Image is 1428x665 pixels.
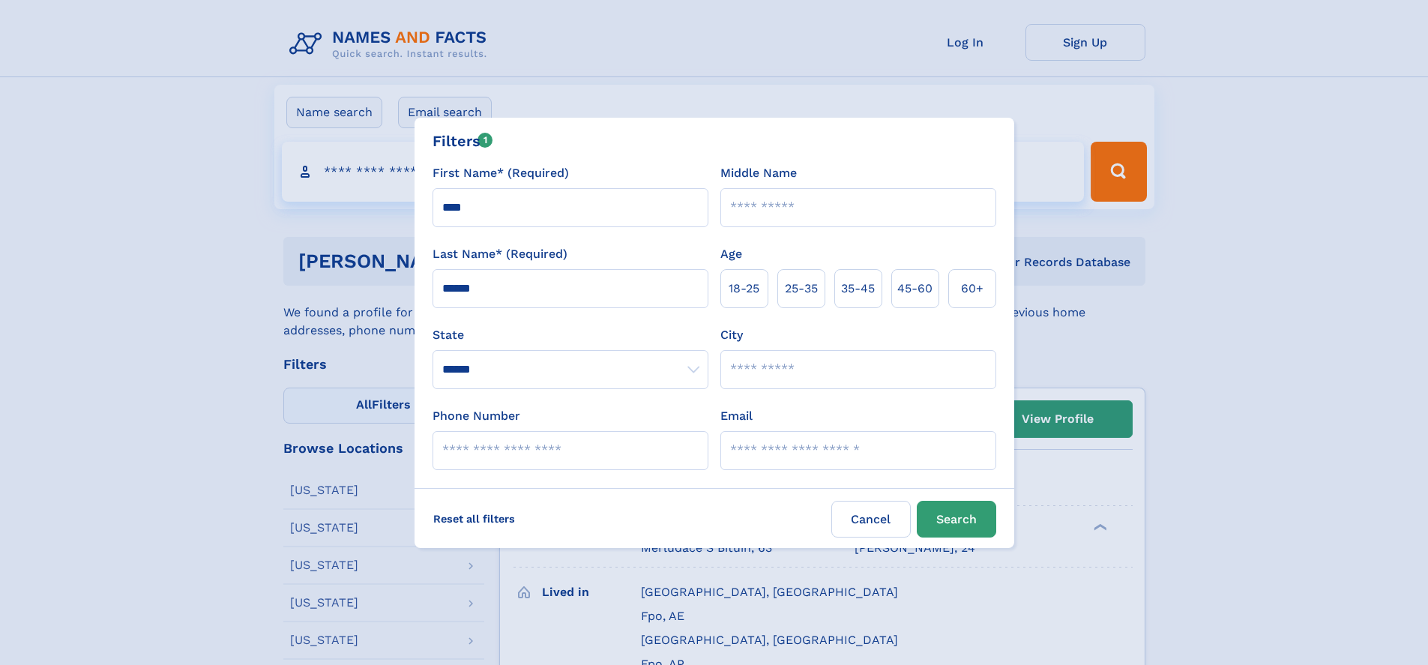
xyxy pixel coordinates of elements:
span: 45‑60 [897,280,933,298]
label: Last Name* (Required) [433,245,567,263]
span: 25‑35 [785,280,818,298]
button: Search [917,501,996,538]
label: City [720,326,743,344]
label: Middle Name [720,164,797,182]
span: 35‑45 [841,280,875,298]
label: Email [720,407,753,425]
label: State [433,326,708,344]
label: Reset all filters [424,501,525,537]
span: 60+ [961,280,983,298]
label: Cancel [831,501,911,538]
span: 18‑25 [729,280,759,298]
div: Filters [433,130,493,152]
label: Age [720,245,742,263]
label: Phone Number [433,407,520,425]
label: First Name* (Required) [433,164,569,182]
